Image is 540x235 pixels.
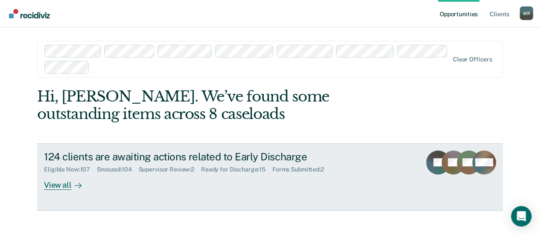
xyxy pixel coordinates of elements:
a: 124 clients are awaiting actions related to Early DischargeEligible Now:107Snoozed:104Supervisor ... [37,143,503,211]
div: Open Intercom Messenger [511,206,531,226]
button: Profile dropdown button [520,6,533,20]
div: Clear officers [453,56,492,63]
div: W R [520,6,533,20]
div: Supervisor Review : 2 [139,166,201,173]
div: Eligible Now : 107 [44,166,97,173]
div: 124 clients are awaiting actions related to Early Discharge [44,151,344,163]
div: Snoozed : 104 [97,166,139,173]
div: View all [44,173,92,190]
div: Ready for Discharge : 15 [201,166,272,173]
div: Forms Submitted : 2 [272,166,331,173]
div: Hi, [PERSON_NAME]. We’ve found some outstanding items across 8 caseloads [37,88,409,123]
img: Recidiviz [9,9,50,18]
